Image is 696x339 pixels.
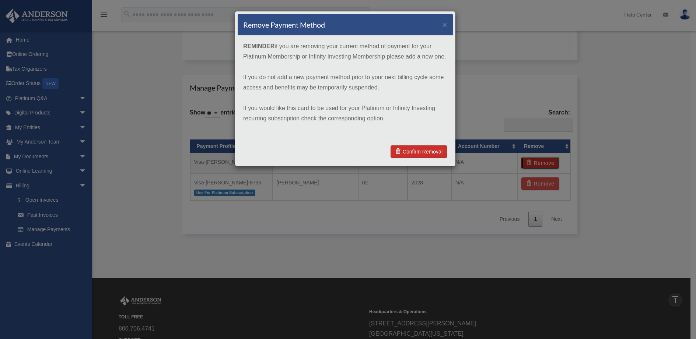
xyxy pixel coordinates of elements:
[243,72,447,93] p: If you do not add a new payment method prior to your next billing cycle some access and benefits ...
[243,20,325,30] h4: Remove Payment Method
[443,21,447,28] button: ×
[391,145,447,158] a: Confirm Removal
[243,43,274,49] strong: REMINDER
[238,36,453,140] div: if you are removing your current method of payment for your Platinum Membership or Infinity Inves...
[243,103,447,124] p: If you would like this card to be used for your Platinum or Infinity Investing recurring subscrip...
